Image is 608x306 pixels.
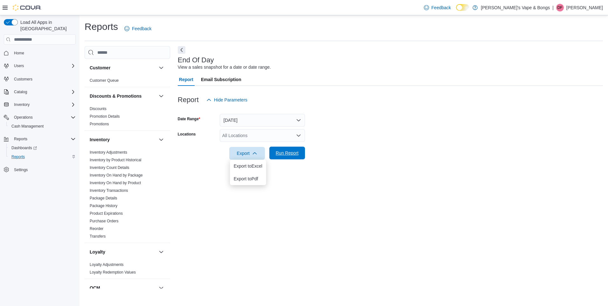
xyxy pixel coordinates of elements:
button: Cash Management [6,122,78,131]
button: Home [1,48,78,58]
div: Customer [85,77,170,87]
span: Inventory [14,102,30,107]
h3: OCM [90,285,100,291]
a: Customer Queue [90,78,119,83]
a: Settings [11,166,30,174]
span: Feedback [432,4,451,11]
span: Export to Excel [234,163,262,169]
span: Feedback [132,25,151,32]
button: Reports [6,152,78,161]
button: Users [11,62,26,70]
a: Product Expirations [90,211,123,216]
button: Next [178,46,185,54]
a: Inventory Adjustments [90,150,127,155]
a: Home [11,49,27,57]
h3: Loyalty [90,249,105,255]
a: Reorder [90,226,103,231]
button: Inventory [90,136,156,143]
span: Customers [11,75,76,83]
button: Export toPdf [230,172,266,185]
button: Open list of options [296,133,301,138]
a: Feedback [421,1,453,14]
p: [PERSON_NAME] [566,4,603,11]
a: Feedback [122,22,154,35]
button: Run Report [269,147,305,159]
h3: Customer [90,65,110,71]
span: Reports [14,136,27,142]
p: | [552,4,554,11]
span: Reports [11,135,76,143]
span: Report [179,73,193,86]
button: OCM [90,285,156,291]
button: Catalog [1,87,78,96]
span: Loyalty Redemption Values [90,270,136,275]
span: Hide Parameters [214,97,247,103]
span: Inventory On Hand by Package [90,173,143,178]
span: Catalog [11,88,76,96]
span: Export to Pdf [234,176,262,181]
a: Reports [9,153,27,161]
div: View a sales snapshot for a date or date range. [178,64,271,71]
a: Customers [11,75,35,83]
span: Reports [9,153,76,161]
button: OCM [157,284,165,292]
span: Promotions [90,122,109,127]
button: Loyalty [90,249,156,255]
div: Discounts & Promotions [85,105,170,130]
button: Catalog [11,88,30,96]
a: Inventory On Hand by Package [90,173,143,177]
span: Package Details [90,196,117,201]
a: Package History [90,204,117,208]
a: Dashboards [6,143,78,152]
span: Inventory [11,101,76,108]
button: Customer [90,65,156,71]
span: Inventory by Product Historical [90,157,142,163]
div: Inventory [85,149,170,243]
a: Package Details [90,196,117,200]
label: Locations [178,132,196,137]
button: Export toExcel [230,160,266,172]
a: Inventory Transactions [90,188,128,193]
span: Reports [11,154,25,159]
button: Reports [11,135,30,143]
div: Loyalty [85,261,170,279]
span: Operations [11,114,76,121]
button: Discounts & Promotions [157,92,165,100]
a: Inventory by Product Historical [90,158,142,162]
span: Users [14,63,24,68]
button: Settings [1,165,78,174]
a: Inventory Count Details [90,165,129,170]
label: Date Range [178,116,200,122]
span: Dashboards [11,145,37,150]
h3: Discounts & Promotions [90,93,142,99]
button: Reports [1,135,78,143]
a: Loyalty Redemption Values [90,270,136,275]
button: Customers [1,74,78,83]
button: Operations [1,113,78,122]
span: Export [233,147,261,160]
a: Loyalty Adjustments [90,262,124,267]
a: Dashboards [9,144,39,152]
input: Dark Mode [456,4,469,11]
button: Inventory [157,136,165,143]
button: Users [1,61,78,70]
a: Promotions [90,122,109,126]
a: Cash Management [9,122,46,130]
span: Load All Apps in [GEOGRAPHIC_DATA] [18,19,76,32]
a: Discounts [90,107,107,111]
span: Inventory On Hand by Product [90,180,141,185]
button: Hide Parameters [204,94,250,106]
span: DF [557,4,563,11]
span: Run Report [276,150,299,156]
button: Operations [11,114,35,121]
span: Email Subscription [201,73,241,86]
span: Promotion Details [90,114,120,119]
span: Cash Management [11,124,44,129]
span: Users [11,62,76,70]
h3: Inventory [90,136,110,143]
